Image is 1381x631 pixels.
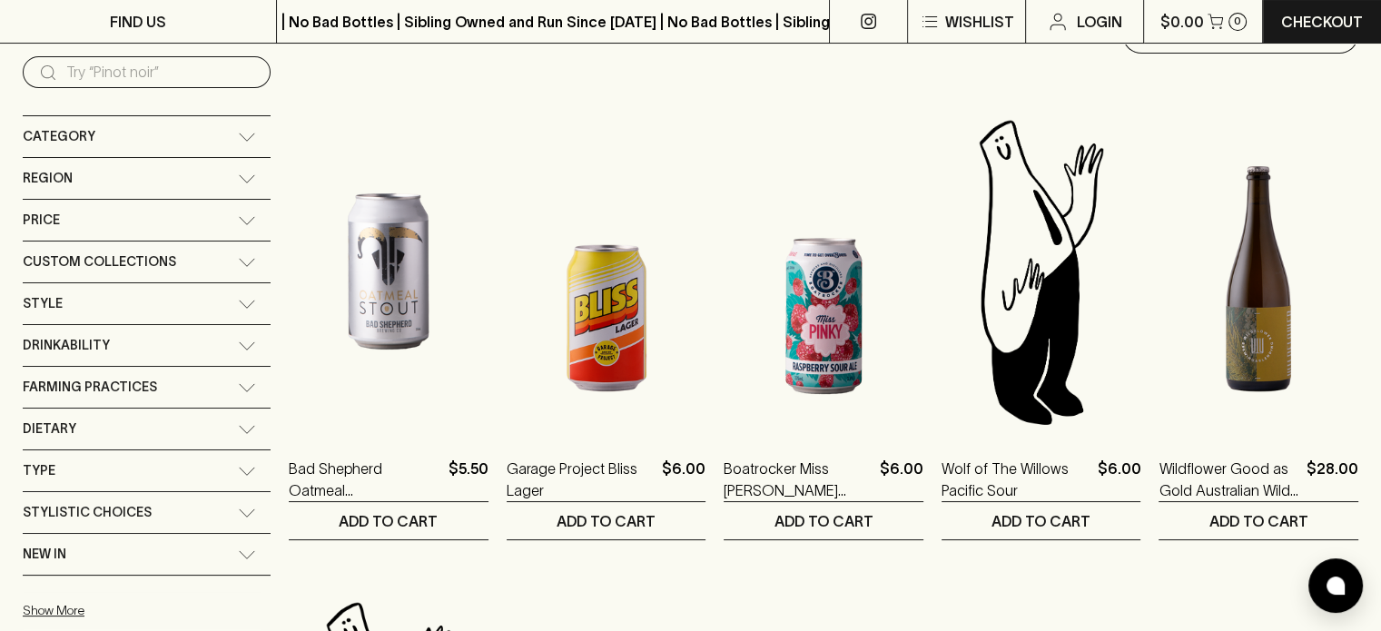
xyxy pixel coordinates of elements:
[942,458,1090,501] a: Wolf of The Willows Pacific Sour
[110,11,166,33] p: FIND US
[507,458,656,501] a: Garage Project Bliss Lager
[23,376,157,399] span: Farming Practices
[449,458,488,501] p: $5.50
[23,158,271,199] div: Region
[1159,113,1358,430] img: Wildflower Good as Gold Australian Wild Ale #21 2025
[23,167,73,190] span: Region
[23,409,271,449] div: Dietary
[23,534,271,575] div: New In
[23,242,271,282] div: Custom Collections
[66,58,256,87] input: Try “Pinot noir”
[1159,502,1358,539] button: ADD TO CART
[23,543,66,566] span: New In
[880,458,923,501] p: $6.00
[991,510,1090,532] p: ADD TO CART
[1327,577,1345,595] img: bubble-icon
[23,292,63,315] span: Style
[1159,458,1299,501] a: Wildflower Good as Gold Australian Wild Ale #21 2025
[23,418,76,440] span: Dietary
[23,251,176,273] span: Custom Collections
[23,450,271,491] div: Type
[23,283,271,324] div: Style
[942,502,1141,539] button: ADD TO CART
[23,334,110,357] span: Drinkability
[662,458,705,501] p: $6.00
[289,458,441,501] a: Bad Shepherd Oatmeal [PERSON_NAME] 330ml (can)
[289,502,488,539] button: ADD TO CART
[944,11,1013,33] p: Wishlist
[23,116,271,157] div: Category
[289,113,488,430] img: Bad Shepherd Oatmeal Stout 330ml (can)
[557,510,656,532] p: ADD TO CART
[724,458,873,501] a: Boatrocker Miss [PERSON_NAME] Raspberry Berliner Weisse
[724,502,923,539] button: ADD TO CART
[23,367,271,408] div: Farming Practices
[942,113,1141,430] img: Blackhearts & Sparrows Man
[774,510,873,532] p: ADD TO CART
[23,492,271,533] div: Stylistic Choices
[23,459,55,482] span: Type
[23,209,60,232] span: Price
[339,510,438,532] p: ADD TO CART
[507,113,706,430] img: Garage Project Bliss Lager
[1097,458,1140,501] p: $6.00
[507,502,706,539] button: ADD TO CART
[23,200,271,241] div: Price
[1209,510,1308,532] p: ADD TO CART
[23,501,152,524] span: Stylistic Choices
[724,113,923,430] img: Boatrocker Miss Pinky Raspberry Berliner Weisse
[1307,458,1358,501] p: $28.00
[1281,11,1363,33] p: Checkout
[23,125,95,148] span: Category
[23,325,271,366] div: Drinkability
[1160,11,1204,33] p: $0.00
[1076,11,1121,33] p: Login
[1234,16,1241,26] p: 0
[23,592,261,629] button: Show More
